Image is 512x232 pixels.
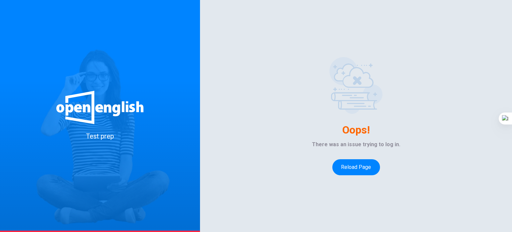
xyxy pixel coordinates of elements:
button: Reload page [332,159,380,175]
img: Empty [329,57,383,114]
h4: Oops! [342,125,370,135]
span: Test prep [86,132,114,140]
span: There was an issue trying to log in. [312,141,400,149]
img: logo [56,91,144,124]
